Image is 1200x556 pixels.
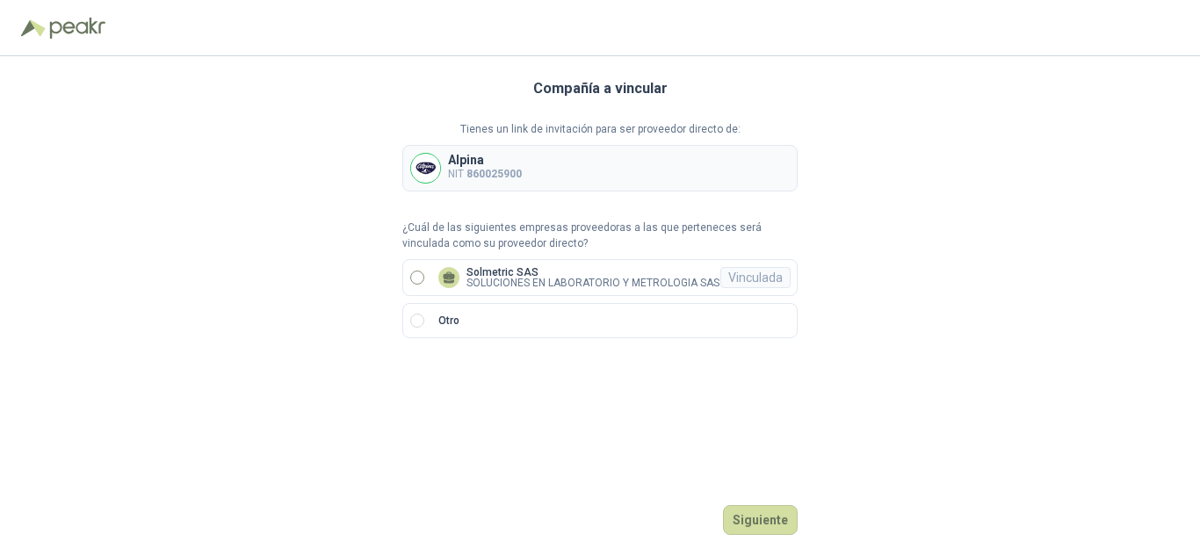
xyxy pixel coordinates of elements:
[402,220,798,253] p: ¿Cuál de las siguientes empresas proveedoras a las que perteneces será vinculada como su proveedo...
[438,313,459,329] p: Otro
[402,121,798,138] p: Tienes un link de invitación para ser proveedor directo de:
[411,154,440,183] img: Company Logo
[533,77,668,100] h3: Compañía a vincular
[466,267,719,278] p: Solmetric SAS
[720,267,791,288] div: Vinculada
[21,19,46,37] img: Logo
[723,505,798,535] button: Siguiente
[466,278,719,288] p: SOLUCIONES EN LABORATORIO Y METROLOGIA SAS
[49,18,105,39] img: Peakr
[466,168,522,180] b: 860025900
[448,154,522,166] p: Alpina
[448,166,522,183] p: NIT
